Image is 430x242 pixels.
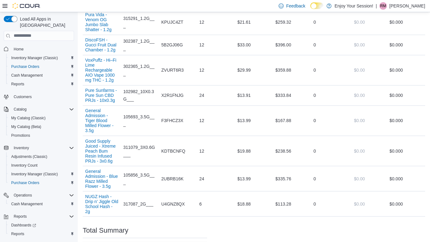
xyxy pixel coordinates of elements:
span: My Catalog (Classic) [9,114,74,122]
a: Cash Management [9,200,45,208]
button: DiscoFSH - Gucci Fruit Dual Chamber - 1.2g [85,37,118,52]
a: Dashboards [6,221,76,230]
span: X2R1FNJG [161,92,184,99]
span: Promotions [11,133,30,138]
button: $0.00 [351,64,367,76]
span: RM [380,2,386,10]
div: $0.00 0 [390,147,423,154]
span: Cash Management [11,73,43,78]
span: $0.00 [354,67,365,73]
div: Randee Monahan [379,2,387,10]
span: Home [11,45,74,53]
div: 0 [311,114,349,127]
span: 315291_1.2G___ [123,15,156,30]
span: Reports [9,230,74,238]
span: Feedback [286,3,305,9]
button: General Admission - Tiger Blood Milled Flower - 3.5g [85,108,118,133]
button: Home [1,45,76,54]
span: Inventory [14,145,29,150]
span: Dashboards [11,223,36,228]
div: $0.00 0 [390,175,423,182]
div: $0.00 0 [390,18,423,26]
p: [PERSON_NAME] [389,2,425,10]
button: VoxPuffz - Hi–Fi Lime Rechargeable AIO Vape 1000 mg THC - 1.2g [85,58,118,83]
button: Catalog [11,106,29,113]
p: Enjoy Your Session! [335,2,373,10]
span: Adjustments (Classic) [9,153,74,160]
button: Reports [6,230,76,238]
button: Good Supply Juiced - Xtreme Peach Bum Resin Infused PRJs - 3x0.6g [85,138,118,163]
span: $0.00 [354,148,365,154]
button: Promotions [6,131,76,140]
img: Cova [12,3,40,9]
button: My Catalog (Classic) [6,114,76,122]
span: $0.00 [354,42,365,48]
div: $33.00 [235,39,273,51]
a: Purchase Orders [9,179,42,187]
a: My Catalog (Beta) [9,123,44,130]
a: Adjustments (Classic) [9,153,50,160]
button: NUGZ Hash - Drip n' Jiggle Old School Hash - 2g [85,194,118,214]
span: Purchase Orders [9,179,74,187]
div: $29.99 [235,64,273,76]
div: $13.99 [235,172,273,185]
span: Inventory Manager (Classic) [9,54,74,62]
button: $0.00 [351,172,367,185]
div: $0.00 0 [390,92,423,99]
div: $335.76 [273,172,311,185]
button: Cash Management [6,200,76,208]
span: Load All Apps in [GEOGRAPHIC_DATA] [17,16,74,28]
div: 24 [197,89,235,102]
div: 0 [311,39,349,51]
div: $21.61 [235,16,273,28]
span: ZVURT6R3 [161,66,184,74]
button: Inventory [11,144,31,152]
span: Inventory [11,144,74,152]
span: $0.00 [354,92,365,98]
div: $13.91 [235,89,273,102]
span: Purchase Orders [11,180,39,185]
div: $396.00 [273,39,311,51]
div: $0.00 0 [390,41,423,49]
a: Inventory Manager (Classic) [9,170,60,178]
div: $238.56 [273,145,311,157]
button: Catalog [1,105,76,114]
span: Catalog [14,107,26,112]
div: 0 [311,16,349,28]
button: Reports [11,213,29,220]
span: Dashboards [9,221,74,229]
a: Home [11,45,26,53]
span: Inventory Manager (Classic) [11,55,58,60]
span: Purchase Orders [9,63,74,70]
button: Operations [1,191,76,200]
div: 0 [311,64,349,76]
div: $333.84 [273,89,311,102]
div: $359.88 [273,64,311,76]
button: Customers [1,92,76,101]
button: $0.00 [351,145,367,157]
div: 6 [197,197,235,210]
span: 5B2GJ06G [161,41,183,49]
span: 2UBRB16K [161,175,184,182]
span: Inventory Count [11,163,38,168]
span: Reports [14,214,27,219]
a: My Catalog (Classic) [9,114,48,122]
div: $18.88 [235,197,273,210]
span: Customers [14,94,32,99]
button: $0.00 [351,16,367,28]
a: Cash Management [9,72,45,79]
button: $0.00 [351,114,367,127]
span: Cash Management [9,72,74,79]
button: Inventory [1,144,76,152]
button: Inventory Manager (Classic) [6,54,76,62]
span: KPUJC4ZT [161,18,183,26]
span: $0.00 [354,201,365,207]
span: My Catalog (Beta) [9,123,74,130]
div: $19.88 [235,145,273,157]
a: Inventory Count [9,162,40,169]
button: $0.00 [351,89,367,102]
span: Cash Management [11,202,43,206]
a: Dashboards [9,221,39,229]
h3: Total Summary [83,226,128,234]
